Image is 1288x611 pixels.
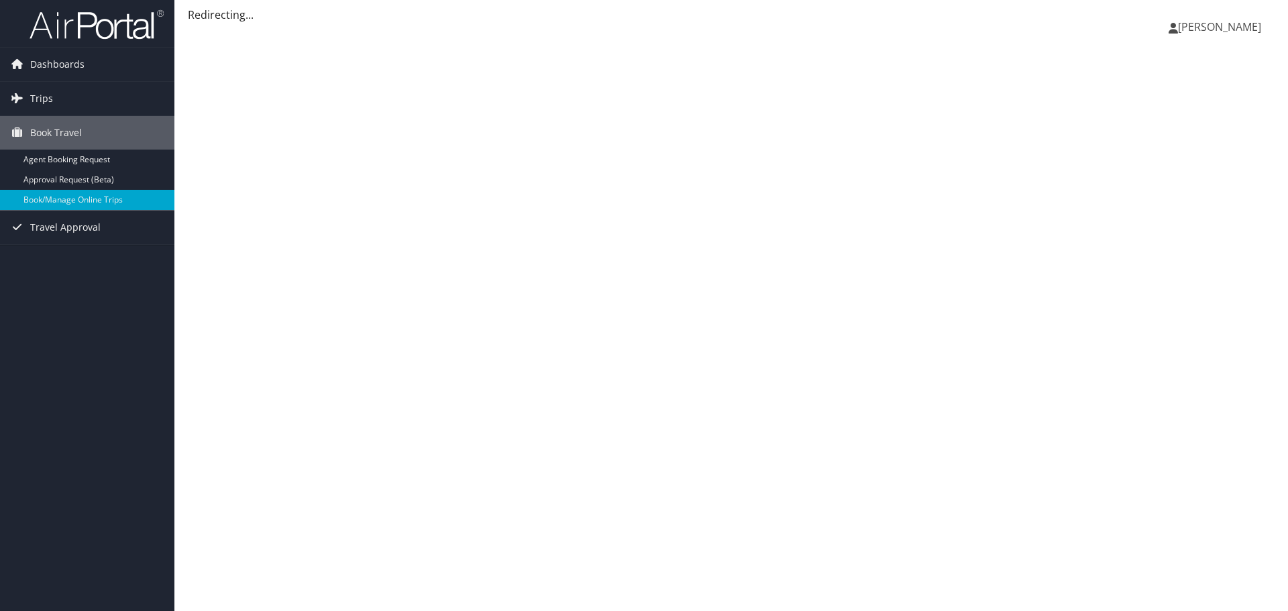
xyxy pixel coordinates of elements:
[1178,19,1261,34] span: [PERSON_NAME]
[188,7,1275,23] div: Redirecting...
[30,9,164,40] img: airportal-logo.png
[30,48,85,81] span: Dashboards
[1169,7,1275,47] a: [PERSON_NAME]
[30,211,101,244] span: Travel Approval
[30,116,82,150] span: Book Travel
[30,82,53,115] span: Trips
